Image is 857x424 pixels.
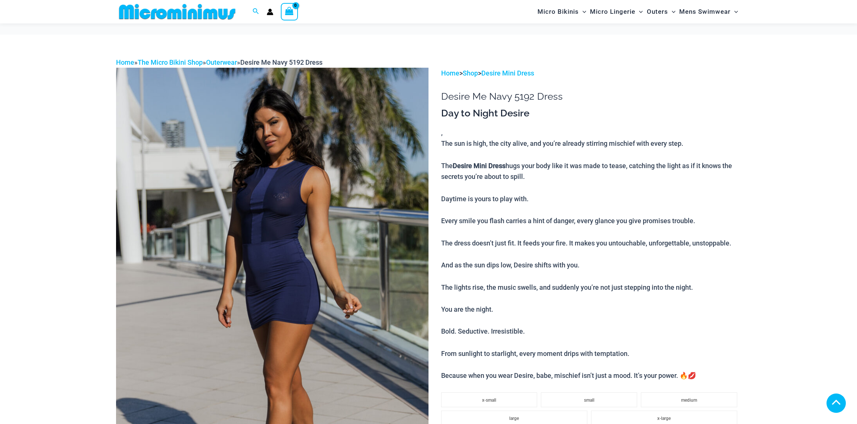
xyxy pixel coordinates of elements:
[281,3,298,20] a: View Shopping Cart, empty
[481,69,534,77] a: Desire Mini Dress
[441,107,741,381] div: ,
[541,392,637,407] li: small
[482,398,496,403] span: x-small
[116,3,238,20] img: MM SHOP LOGO FLAT
[537,2,579,21] span: Micro Bikinis
[647,2,668,21] span: Outers
[731,2,738,21] span: Menu Toggle
[579,2,586,21] span: Menu Toggle
[441,69,459,77] a: Home
[588,2,645,21] a: Micro LingerieMenu ToggleMenu Toggle
[645,2,677,21] a: OutersMenu ToggleMenu Toggle
[206,58,237,66] a: Outerwear
[668,2,675,21] span: Menu Toggle
[116,58,322,66] span: » » »
[635,2,643,21] span: Menu Toggle
[535,1,741,22] nav: Site Navigation
[463,69,478,77] a: Shop
[679,2,731,21] span: Mens Swimwear
[253,7,259,16] a: Search icon link
[441,91,741,102] h1: Desire Me Navy 5192 Dress
[441,68,741,79] p: > >
[441,107,741,120] h3: Day to Night Desire
[138,58,203,66] a: The Micro Bikini Shop
[536,2,588,21] a: Micro BikinisMenu ToggleMenu Toggle
[677,2,740,21] a: Mens SwimwearMenu ToggleMenu Toggle
[641,392,737,407] li: medium
[267,9,273,15] a: Account icon link
[116,58,134,66] a: Home
[240,58,322,66] span: Desire Me Navy 5192 Dress
[590,2,635,21] span: Micro Lingerie
[657,416,671,421] span: x-large
[453,162,505,170] b: Desire Mini Dress
[584,398,594,403] span: small
[681,398,697,403] span: medium
[509,416,519,421] span: large
[441,392,537,407] li: x-small
[441,138,741,381] p: The sun is high, the city alive, and you’re already stirring mischief with every step. The hugs y...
